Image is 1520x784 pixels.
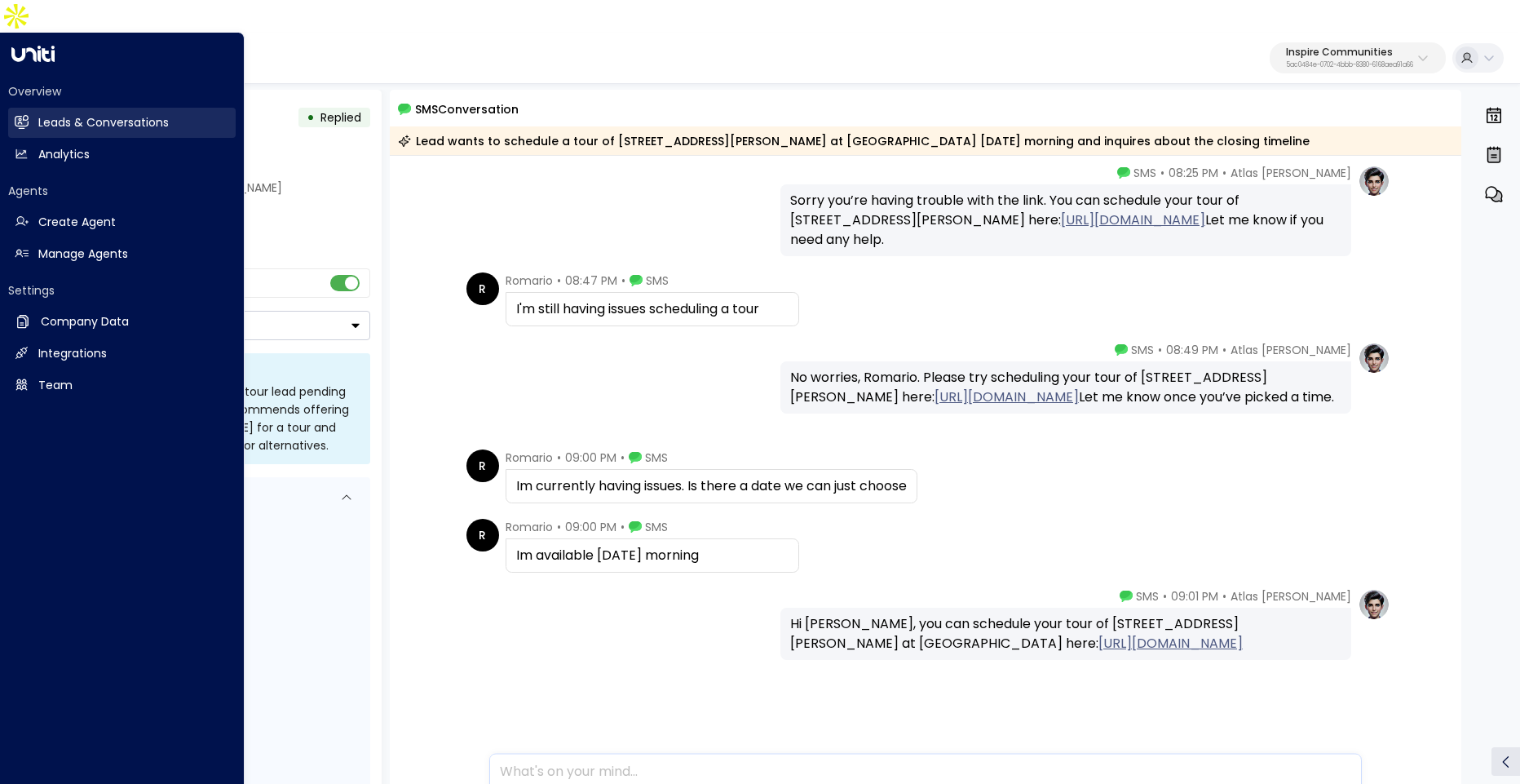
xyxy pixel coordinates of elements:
[621,272,625,289] span: •
[1061,210,1205,230] a: [URL][DOMAIN_NAME]
[8,207,236,237] a: Create Agent
[516,476,907,496] div: Im currently having issues. Is there a date we can just choose
[8,239,236,269] a: Manage Agents
[935,388,1079,407] a: [URL][DOMAIN_NAME]
[790,191,1341,250] div: Sorry you’re having trouble with the link. You can schedule your tour of [STREET_ADDRESS][PERSON_...
[565,450,616,466] span: 09:00 PM
[466,519,499,551] div: R
[38,114,169,131] h2: Leads & Conversations
[1231,588,1351,605] span: Atlas [PERSON_NAME]
[38,377,73,394] h2: Team
[1286,47,1413,57] p: Inspire Communities
[506,519,553,535] span: Romario
[1166,342,1218,358] span: 08:49 PM
[1270,42,1446,73] button: Inspire Communities5ac0484e-0702-4bbb-8380-6168aea91a66
[38,146,90,163] h2: Analytics
[621,450,625,466] span: •
[516,299,789,319] div: I'm still having issues scheduling a tour
[516,546,789,565] div: Im available [DATE] morning
[645,450,668,466] span: SMS
[41,313,129,330] h2: Company Data
[1136,588,1159,605] span: SMS
[466,272,499,305] div: R
[1358,588,1390,621] img: profile-logo.png
[1222,588,1226,605] span: •
[38,345,107,362] h2: Integrations
[1222,165,1226,181] span: •
[1169,165,1218,181] span: 08:25 PM
[1231,342,1351,358] span: Atlas [PERSON_NAME]
[1133,165,1156,181] span: SMS
[8,83,236,100] h2: Overview
[1171,588,1218,605] span: 09:01 PM
[466,450,499,482] div: R
[38,246,128,263] h2: Manage Agents
[557,272,561,289] span: •
[1158,342,1162,358] span: •
[415,100,519,118] span: SMS Conversation
[8,282,236,299] h2: Settings
[38,214,116,231] h2: Create Agent
[1163,588,1167,605] span: •
[307,103,315,132] div: •
[790,614,1341,653] div: Hi [PERSON_NAME], you can schedule your tour of [STREET_ADDRESS][PERSON_NAME] at [GEOGRAPHIC_DATA...
[320,109,361,126] span: Replied
[8,370,236,401] a: Team
[8,307,236,337] a: Company Data
[8,183,236,199] h2: Agents
[506,450,553,466] span: Romario
[1358,342,1390,374] img: profile-logo.png
[557,450,561,466] span: •
[8,339,236,369] a: Integrations
[8,140,236,170] a: Analytics
[1098,634,1243,653] a: [URL][DOMAIN_NAME]
[398,133,1310,149] div: Lead wants to schedule a tour of [STREET_ADDRESS][PERSON_NAME] at [GEOGRAPHIC_DATA] [DATE] mornin...
[1222,342,1226,358] span: •
[1231,165,1351,181] span: Atlas [PERSON_NAME]
[1131,342,1154,358] span: SMS
[645,519,668,535] span: SMS
[565,519,616,535] span: 09:00 PM
[1286,62,1413,69] p: 5ac0484e-0702-4bbb-8380-6168aea91a66
[646,272,669,289] span: SMS
[557,519,561,535] span: •
[621,519,625,535] span: •
[1358,165,1390,197] img: profile-logo.png
[506,272,553,289] span: Romario
[565,272,617,289] span: 08:47 PM
[790,368,1341,407] div: No worries, Romario. Please try scheduling your tour of [STREET_ADDRESS][PERSON_NAME] here: Let m...
[1160,165,1164,181] span: •
[8,108,236,138] a: Leads & Conversations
